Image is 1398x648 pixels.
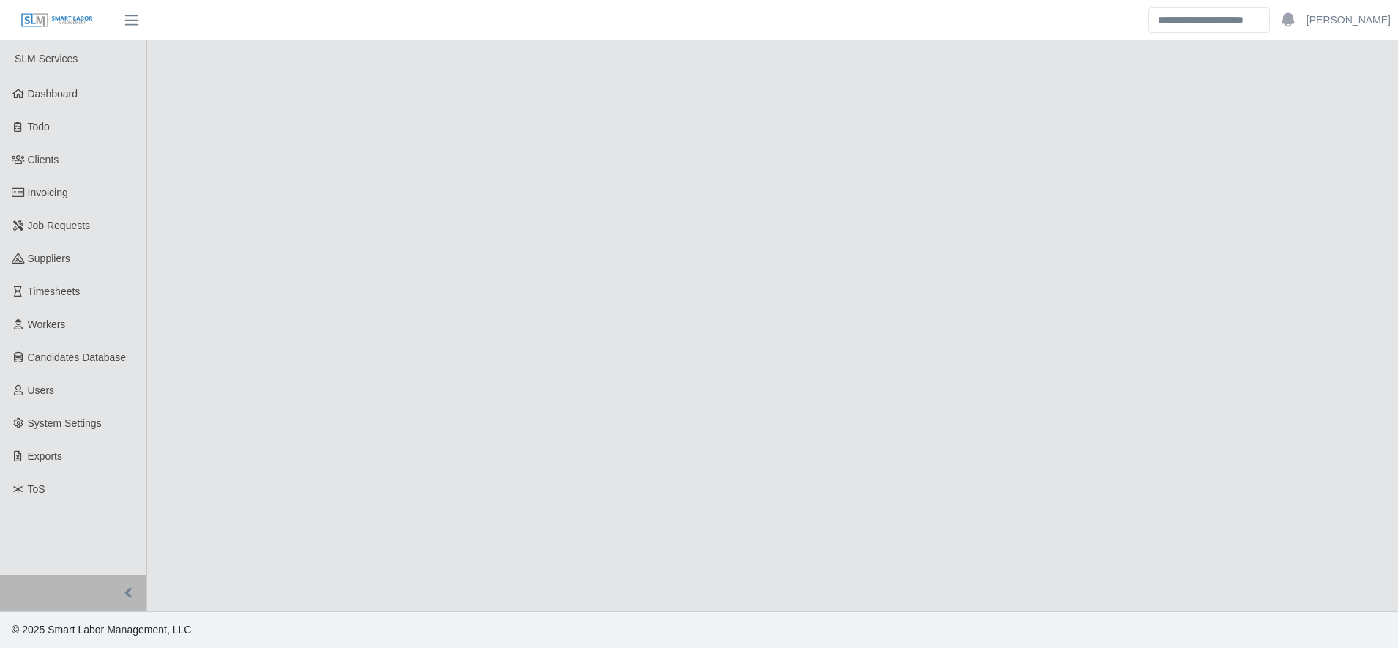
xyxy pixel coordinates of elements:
span: Dashboard [28,88,78,100]
span: Workers [28,319,66,330]
input: Search [1148,7,1270,33]
span: Users [28,384,55,396]
span: SLM Services [15,53,78,64]
span: Clients [28,154,59,165]
span: Invoicing [28,187,68,198]
span: ToS [28,483,45,495]
span: © 2025 Smart Labor Management, LLC [12,624,191,636]
a: [PERSON_NAME] [1307,12,1391,28]
span: Job Requests [28,220,91,231]
span: Timesheets [28,286,81,297]
span: Todo [28,121,50,133]
span: Exports [28,450,62,462]
span: Suppliers [28,253,70,264]
img: SLM Logo [20,12,94,29]
span: System Settings [28,417,102,429]
span: Candidates Database [28,351,127,363]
